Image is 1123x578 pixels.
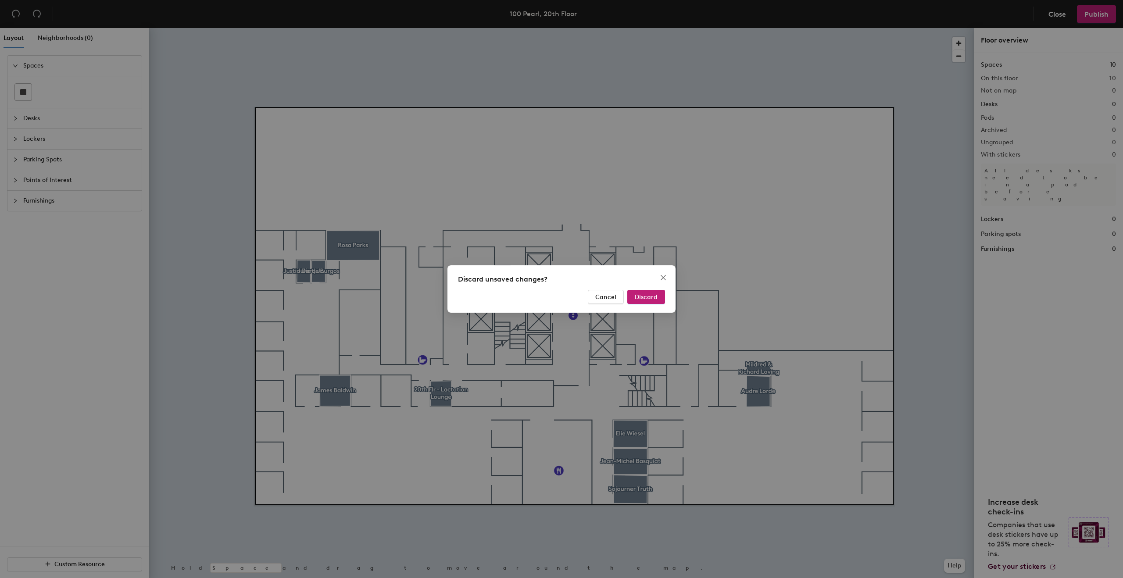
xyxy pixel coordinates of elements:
span: Close [656,274,670,281]
button: Cancel [588,290,624,304]
span: Cancel [595,293,616,301]
button: Close [656,271,670,285]
span: Discard [635,293,658,301]
button: Discard [627,290,665,304]
div: Discard unsaved changes? [458,274,665,285]
span: close [660,274,667,281]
